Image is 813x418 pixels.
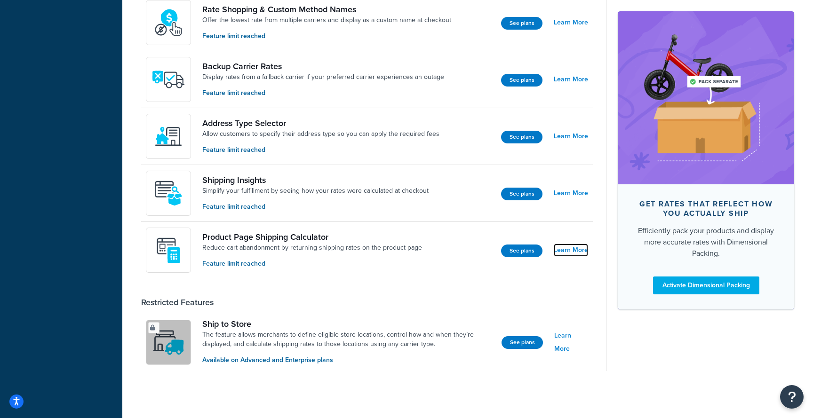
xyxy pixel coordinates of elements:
[202,88,444,98] p: Feature limit reached
[202,243,422,252] a: Reduce cart abandonment by returning shipping rates on the product page
[554,329,588,355] a: Learn More
[202,72,444,82] a: Display rates from a fallback carrier if your preferred carrier experiences an outage
[202,16,451,25] a: Offer the lowest rate from multiple carriers and display as a custom name at checkout
[554,244,588,257] a: Learn More
[202,175,429,185] a: Shipping Insights
[554,73,588,86] a: Learn More
[501,244,542,257] button: See plans
[632,25,780,170] img: feature-image-dim-d40ad3071a2b3c8e08177464837368e35600d3c5e73b18a22c1e4bb210dc32ac.png
[202,319,494,329] a: Ship to Store
[202,330,494,349] a: The feature allows merchants to define eligible store locations, control how and when they’re dis...
[202,4,451,15] a: Rate Shopping & Custom Method Names
[152,63,185,96] img: icon-duo-feat-backup-carrier-4420b188.png
[501,188,542,200] button: See plans
[202,186,429,196] a: Simplify your fulfillment by seeing how your rates were calculated at checkout
[501,131,542,143] button: See plans
[152,6,185,39] img: icon-duo-feat-rate-shopping-ecdd8bed.png
[554,16,588,29] a: Learn More
[202,61,444,71] a: Backup Carrier Rates
[152,120,185,153] img: wNXZ4XiVfOSSwAAAABJRU5ErkJggg==
[202,232,422,242] a: Product Page Shipping Calculator
[202,145,439,155] p: Feature limit reached
[152,234,185,267] img: +D8d0cXZM7VpdAAAAAElFTkSuQmCC
[202,129,439,139] a: Allow customers to specify their address type so you can apply the required fees
[501,74,542,87] button: See plans
[202,118,439,128] a: Address Type Selector
[653,276,759,294] a: Activate Dimensional Packing
[202,31,451,41] p: Feature limit reached
[554,187,588,200] a: Learn More
[780,385,804,409] button: Open Resource Center
[202,355,494,365] p: Available on Advanced and Enterprise plans
[202,259,422,269] p: Feature limit reached
[554,130,588,143] a: Learn More
[152,177,185,210] img: Acw9rhKYsOEjAAAAAElFTkSuQmCC
[501,17,542,30] button: See plans
[633,199,779,218] div: Get rates that reflect how you actually ship
[141,297,214,308] div: Restricted Features
[502,336,543,349] button: See plans
[633,225,779,259] div: Efficiently pack your products and display more accurate rates with Dimensional Packing.
[202,202,429,212] p: Feature limit reached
